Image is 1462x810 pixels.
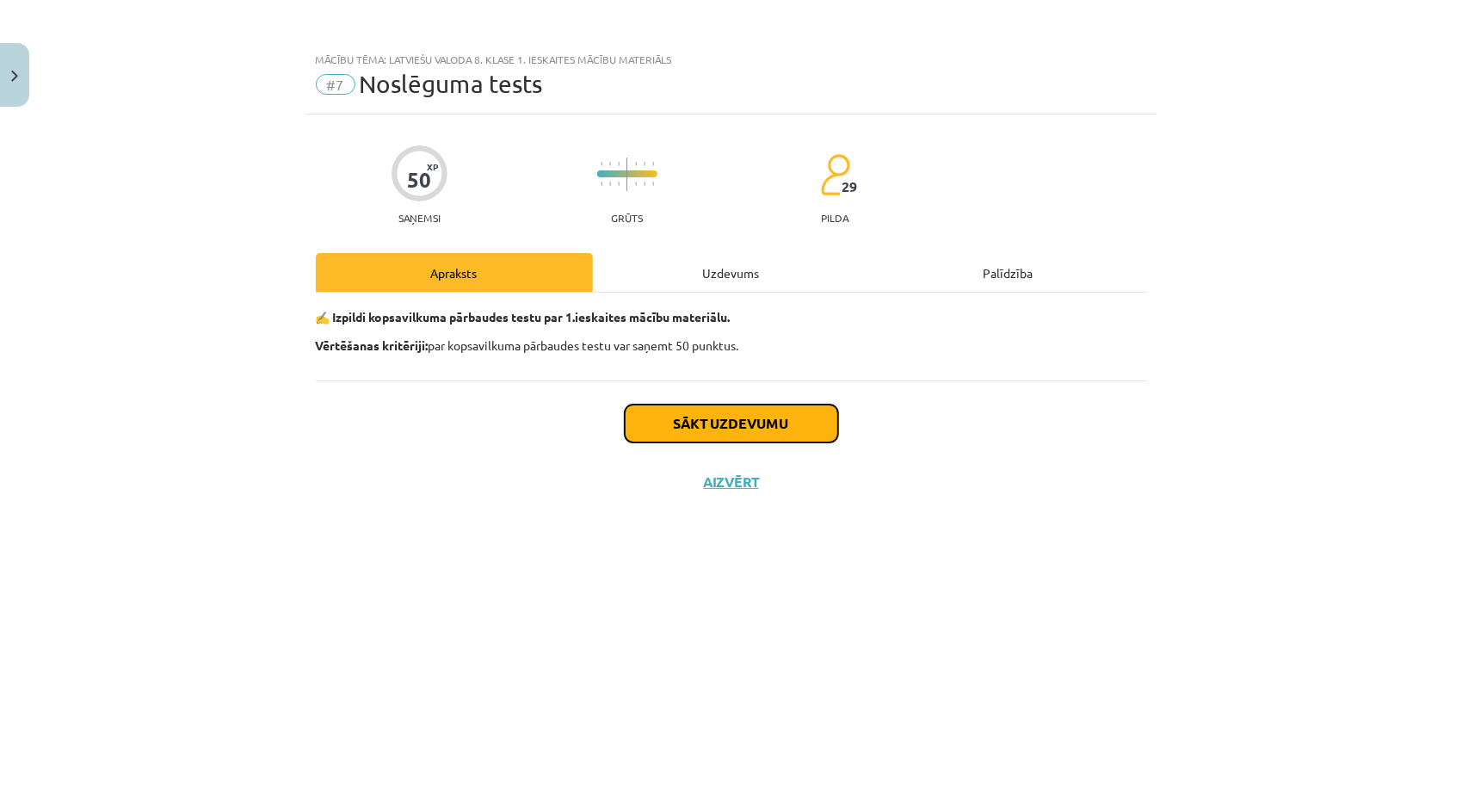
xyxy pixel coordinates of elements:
[609,162,611,166] img: icon-short-line-57e1e144782c952c97e751825c79c345078a6d821885a25fce030b3d8c18986b.svg
[870,253,1147,292] div: Palīdzība
[842,179,857,195] span: 29
[360,70,543,98] span: Noslēguma tests
[316,309,731,325] b: ✍️ Izpildi kopsavilkuma pārbaudes testu par 1.ieskaites mācību materiālu.
[635,182,637,186] img: icon-short-line-57e1e144782c952c97e751825c79c345078a6d821885a25fce030b3d8c18986b.svg
[611,212,643,224] p: Grūts
[601,162,602,166] img: icon-short-line-57e1e144782c952c97e751825c79c345078a6d821885a25fce030b3d8c18986b.svg
[820,153,850,196] img: students-c634bb4e5e11cddfef0936a35e636f08e4e9abd3cc4e673bd6f9a4125e45ecb1.svg
[625,405,838,442] button: Sākt uzdevumu
[427,162,438,171] span: XP
[699,473,764,491] button: Aizvērt
[821,212,848,224] p: pilda
[601,182,602,186] img: icon-short-line-57e1e144782c952c97e751825c79c345078a6d821885a25fce030b3d8c18986b.svg
[652,162,654,166] img: icon-short-line-57e1e144782c952c97e751825c79c345078a6d821885a25fce030b3d8c18986b.svg
[609,182,611,186] img: icon-short-line-57e1e144782c952c97e751825c79c345078a6d821885a25fce030b3d8c18986b.svg
[407,168,431,192] div: 50
[593,253,870,292] div: Uzdevums
[316,253,593,292] div: Apraksts
[11,71,18,82] img: icon-close-lesson-0947bae3869378f0d4975bcd49f059093ad1ed9edebbc8119c70593378902aed.svg
[316,337,429,353] strong: Vērtēšanas kritēriji:
[316,337,1147,355] p: par kopsavilkuma pārbaudes testu var saņemt 50 punktus.
[644,162,645,166] img: icon-short-line-57e1e144782c952c97e751825c79c345078a6d821885a25fce030b3d8c18986b.svg
[644,182,645,186] img: icon-short-line-57e1e144782c952c97e751825c79c345078a6d821885a25fce030b3d8c18986b.svg
[626,158,628,191] img: icon-long-line-d9ea69661e0d244f92f715978eff75569469978d946b2353a9bb055b3ed8787d.svg
[316,53,1147,65] div: Mācību tēma: Latviešu valoda 8. klase 1. ieskaites mācību materiāls
[635,162,637,166] img: icon-short-line-57e1e144782c952c97e751825c79c345078a6d821885a25fce030b3d8c18986b.svg
[618,162,620,166] img: icon-short-line-57e1e144782c952c97e751825c79c345078a6d821885a25fce030b3d8c18986b.svg
[316,74,355,95] span: #7
[618,182,620,186] img: icon-short-line-57e1e144782c952c97e751825c79c345078a6d821885a25fce030b3d8c18986b.svg
[392,212,447,224] p: Saņemsi
[652,182,654,186] img: icon-short-line-57e1e144782c952c97e751825c79c345078a6d821885a25fce030b3d8c18986b.svg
